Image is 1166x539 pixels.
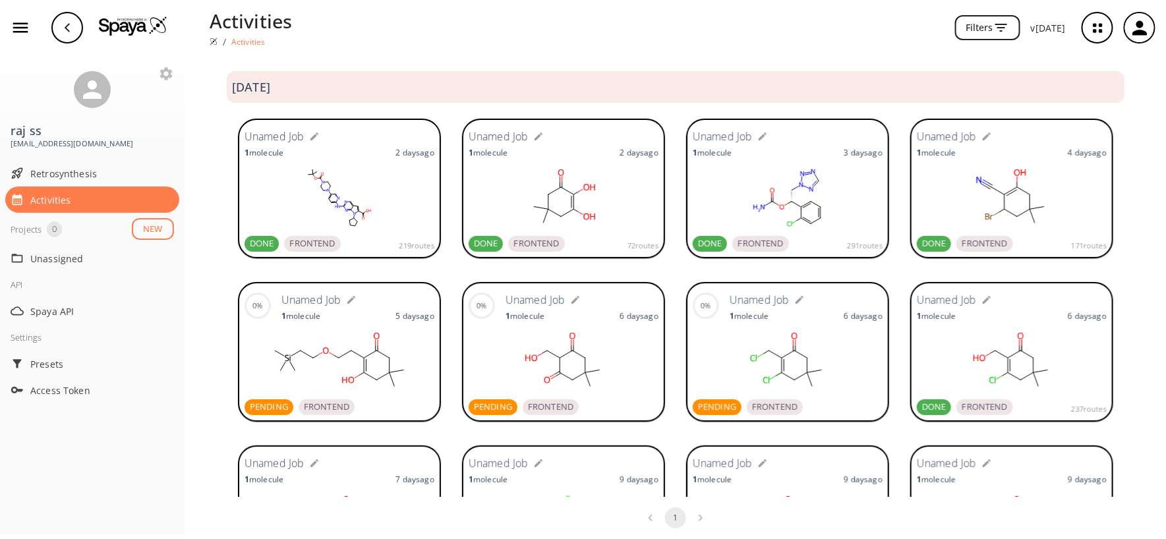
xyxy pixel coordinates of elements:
[686,119,889,261] a: Unamed Job1molecule3 daysagoDONEFRONTEND291routes
[693,147,697,158] strong: 1
[955,15,1020,41] button: Filters
[844,310,882,322] p: 6 days ago
[395,147,434,158] p: 2 days ago
[245,474,249,485] strong: 1
[730,310,769,322] p: molecule
[523,401,579,414] span: FRONTEND
[1071,240,1106,252] span: 171 routes
[730,292,790,309] h6: Unamed Job
[395,474,434,485] p: 7 days ago
[665,507,686,528] button: page 1
[245,474,283,485] p: molecule
[245,455,305,472] h6: Unamed Job
[701,300,711,312] div: 0%
[238,282,441,424] a: 0%Unamed Job1molecule5 daysagoPENDINGFRONTEND
[844,147,882,158] p: 3 days ago
[11,221,42,237] div: Projects
[1031,21,1066,35] p: v [DATE]
[30,357,174,371] span: Presets
[238,119,441,261] a: Unamed Job1molecule2 daysagoDONEFRONTEND219routes
[917,310,921,322] strong: 1
[281,292,341,309] h6: Unamed Job
[693,474,697,485] strong: 1
[252,300,262,312] div: 0%
[284,237,340,250] span: FRONTEND
[917,147,921,158] strong: 1
[747,401,803,414] span: FRONTEND
[5,298,179,324] div: Spaya API
[469,237,504,250] span: DONE
[5,377,179,403] div: Access Token
[506,292,566,309] h6: Unamed Job
[299,401,355,414] span: FRONTEND
[30,167,174,181] span: Retrosynthesis
[469,474,473,485] strong: 1
[210,7,293,35] p: Activities
[469,401,517,414] span: PENDING
[910,119,1113,261] a: Unamed Job1molecule4 daysagoDONEFRONTEND171routes
[5,245,179,271] div: Unassigned
[245,128,305,146] h6: Unamed Job
[693,165,883,231] svg: ClC1=CC=CC=C1[C@H](OC(N)=O)CN2N=NC=N2
[245,147,249,158] strong: 1
[956,401,1012,414] span: FRONTEND
[693,328,883,394] svg: ClCC1=C(Cl)CC(C)(C)CC1=O
[1068,147,1106,158] p: 4 days ago
[245,147,283,158] p: molecule
[281,310,320,322] p: molecule
[30,304,174,318] span: Spaya API
[917,128,977,146] h6: Unamed Job
[99,16,167,36] img: Logo Spaya
[917,237,952,250] span: DONE
[469,128,529,146] h6: Unamed Job
[5,351,179,377] div: Presets
[245,165,434,231] svg: OC(C1=CC2=CN=C(NC3=NC=C(N4CCN(C(OC(C)(C)C)=O)CC4)C=C3)N=C2N1C5CCCC5)=O
[5,186,179,213] div: Activities
[693,128,753,146] h6: Unamed Job
[638,507,713,528] nav: pagination navigation
[956,237,1012,250] span: FRONTEND
[462,282,665,424] a: 0%Unamed Job1molecule6 daysagoPENDINGFRONTEND
[693,237,728,250] span: DONE
[232,80,270,94] h3: [DATE]
[245,401,293,414] span: PENDING
[1071,403,1106,415] span: 237 routes
[281,310,286,322] strong: 1
[30,193,174,207] span: Activities
[506,310,510,322] strong: 1
[469,455,529,472] h6: Unamed Job
[917,328,1107,394] svg: CC1(C)CC(=O)C(CO)=C(Cl)C1
[910,282,1113,424] a: Unamed Job1molecule6 daysagoDONEFRONTEND237routes
[1068,310,1106,322] p: 6 days ago
[1068,474,1106,485] p: 9 days ago
[245,328,434,394] svg: O=C1CC(C)(C)CC(O)=C1CCOCC[Si](C)(C)C
[844,474,882,485] p: 9 days ago
[11,124,174,138] h3: raj ss
[627,240,658,252] span: 72 routes
[469,147,508,158] p: molecule
[508,237,564,250] span: FRONTEND
[399,240,434,252] span: 219 routes
[917,165,1107,231] svg: BrC1C(C#N)=C(O)CC(C)(C)C1
[917,455,977,472] h6: Unamed Job
[686,282,889,424] a: 0%Unamed Job1molecule6 daysagoPENDINGFRONTEND
[620,474,658,485] p: 9 days ago
[47,223,62,236] span: 0
[5,160,179,186] div: Retrosynthesis
[693,455,753,472] h6: Unamed Job
[732,237,788,250] span: FRONTEND
[30,252,174,266] span: Unassigned
[917,401,952,414] span: DONE
[11,138,174,150] span: [EMAIL_ADDRESS][DOMAIN_NAME]
[469,147,473,158] strong: 1
[469,165,658,231] svg: OC1=C(O)C(CC(C)(C)C1)=O
[693,147,732,158] p: molecule
[395,310,434,322] p: 5 days ago
[917,474,956,485] p: molecule
[917,292,977,309] h6: Unamed Job
[223,35,226,49] li: /
[210,38,218,45] img: Spaya logo
[620,147,658,158] p: 2 days ago
[132,218,174,240] button: NEW
[693,401,742,414] span: PENDING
